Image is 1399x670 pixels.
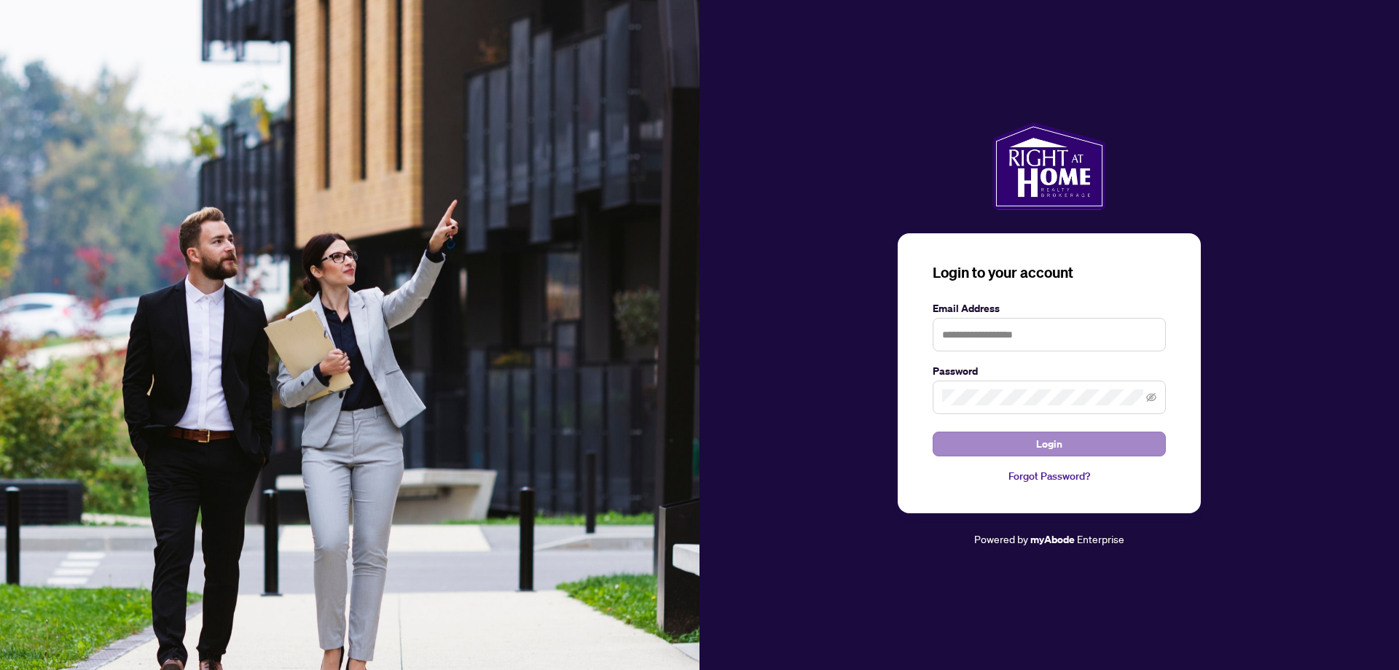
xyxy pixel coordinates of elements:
[1077,532,1124,545] span: Enterprise
[933,363,1166,379] label: Password
[1036,432,1062,456] span: Login
[933,300,1166,316] label: Email Address
[933,262,1166,283] h3: Login to your account
[1146,392,1156,402] span: eye-invisible
[1030,531,1075,548] a: myAbode
[933,468,1166,484] a: Forgot Password?
[992,122,1105,210] img: ma-logo
[974,532,1028,545] span: Powered by
[933,432,1166,456] button: Login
